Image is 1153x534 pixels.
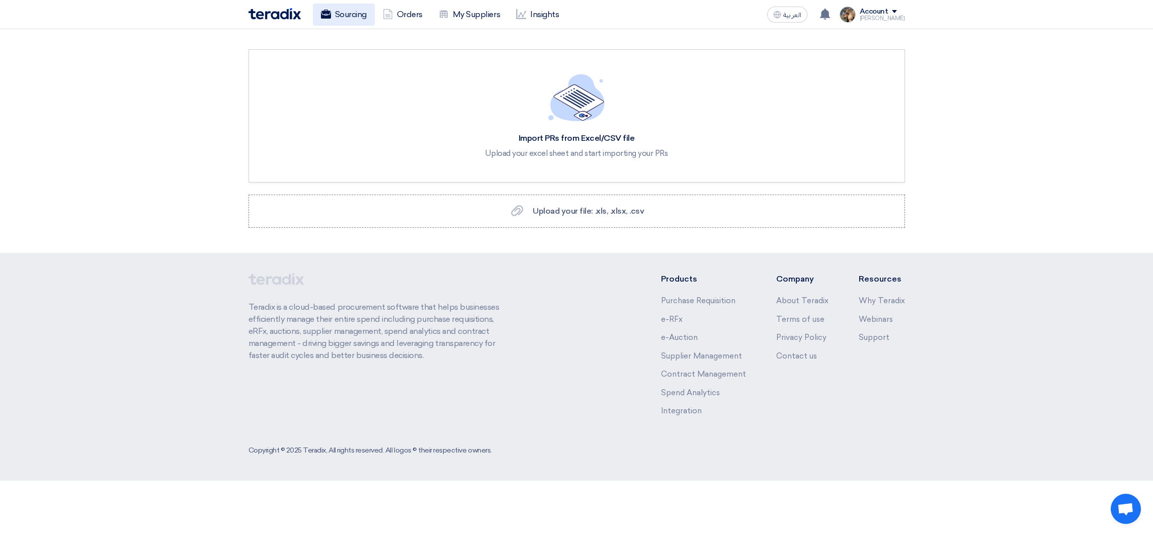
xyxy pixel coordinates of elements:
[859,296,905,305] a: Why Teradix
[840,7,856,23] img: file_1710751448746.jpg
[485,133,668,144] div: Import PRs from Excel/CSV file
[533,206,644,216] span: Upload your file: .xls, .xlsx, .csv
[767,7,807,23] button: العربية
[548,74,605,121] img: empty_state_list.svg
[375,4,431,26] a: Orders
[661,333,698,342] a: e-Auction
[776,333,827,342] a: Privacy Policy
[661,296,735,305] a: Purchase Requisition
[776,273,829,285] li: Company
[249,301,511,362] p: Teradix is a cloud-based procurement software that helps businesses efficiently manage their enti...
[1111,494,1141,524] div: Open chat
[661,388,720,397] a: Spend Analytics
[508,4,567,26] a: Insights
[249,8,301,20] img: Teradix logo
[859,273,905,285] li: Resources
[860,8,888,16] div: Account
[661,406,702,415] a: Integration
[485,149,668,158] div: Upload your excel sheet and start importing your PRs
[661,351,742,361] a: Supplier Management
[859,333,889,342] a: Support
[776,351,817,361] a: Contact us
[776,315,825,324] a: Terms of use
[860,16,905,21] div: [PERSON_NAME]
[776,296,829,305] a: About Teradix
[249,445,492,456] div: Copyright © 2025 Teradix, All rights reserved. All logos © their respective owners.
[661,315,683,324] a: e-RFx
[313,4,375,26] a: Sourcing
[783,12,801,19] span: العربية
[661,370,746,379] a: Contract Management
[859,315,893,324] a: Webinars
[661,273,746,285] li: Products
[431,4,508,26] a: My Suppliers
